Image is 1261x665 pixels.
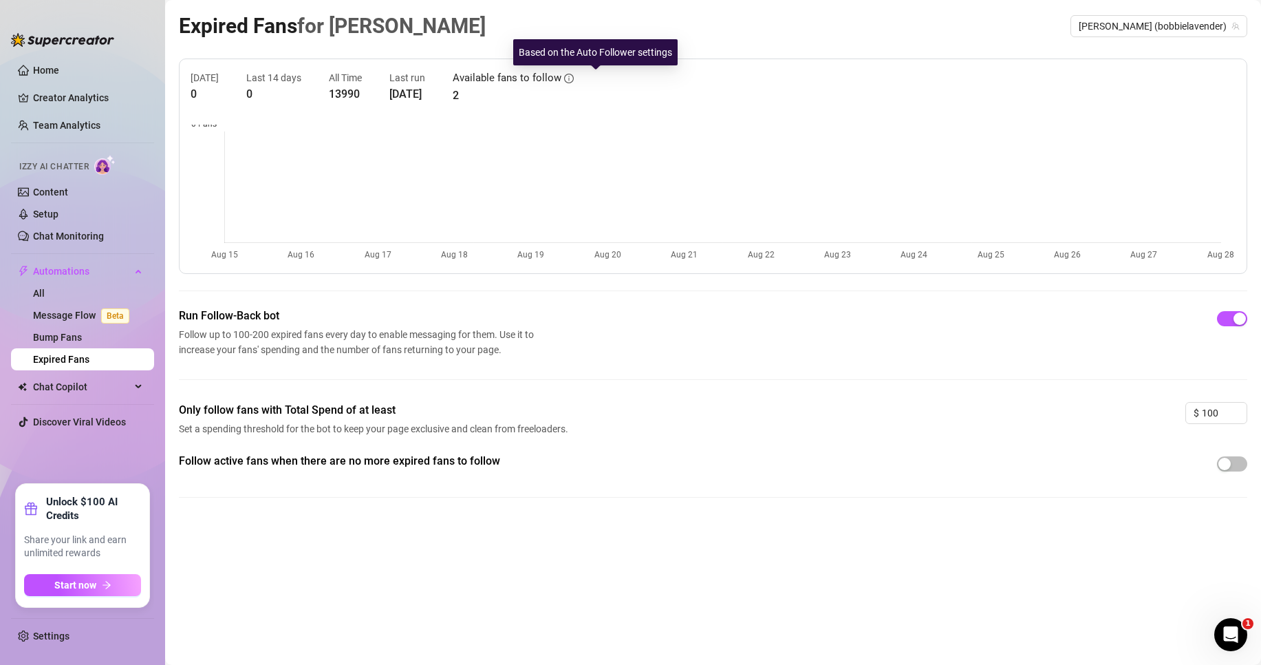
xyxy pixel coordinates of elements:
[102,580,111,590] span: arrow-right
[33,260,131,282] span: Automations
[101,308,129,324] span: Beta
[33,187,68,198] a: Content
[33,231,104,242] a: Chat Monitoring
[94,155,116,175] img: AI Chatter
[1231,22,1240,30] span: team
[19,160,89,173] span: Izzy AI Chatter
[179,421,572,436] span: Set a spending threshold for the bot to keep your page exclusive and clean from freeloaders.
[11,33,114,47] img: logo-BBDzfeDw.svg
[54,580,96,591] span: Start now
[1202,403,1247,423] input: 0.00
[191,70,219,85] article: [DATE]
[1079,16,1239,36] span: Bobbie‎ (bobbielavender)
[24,534,141,560] span: Share your link and earn unlimited rewards
[33,209,58,220] a: Setup
[33,631,69,642] a: Settings
[389,70,425,85] article: Last run
[33,87,143,109] a: Creator Analytics
[179,308,539,324] span: Run Follow-Back bot
[33,288,45,299] a: All
[329,85,362,103] article: 13990
[329,70,362,85] article: All Time
[246,70,301,85] article: Last 14 days
[33,120,100,131] a: Team Analytics
[18,382,27,392] img: Chat Copilot
[46,495,141,522] strong: Unlock $100 AI Credits
[453,87,574,104] article: 2
[513,39,678,65] div: Based on the Auto Follower settings
[389,85,425,103] article: [DATE]
[24,502,38,516] span: gift
[33,332,82,343] a: Bump Fans
[179,453,572,469] span: Follow active fans when there are no more expired fans to follow
[564,74,574,83] span: info-circle
[179,327,539,357] span: Follow up to 100-200 expired fans every day to enable messaging for them. Use it to increase your...
[24,574,141,596] button: Start nowarrow-right
[18,266,29,277] span: thunderbolt
[1242,618,1253,629] span: 1
[191,85,219,103] article: 0
[33,354,89,365] a: Expired Fans
[453,70,561,87] article: Available fans to follow
[179,402,572,419] span: Only follow fans with Total Spend of at least
[1214,618,1247,651] iframe: Intercom live chat
[246,85,301,103] article: 0
[33,310,135,321] a: Message FlowBeta
[33,65,59,76] a: Home
[297,14,486,38] span: for [PERSON_NAME]‎
[33,416,126,427] a: Discover Viral Videos
[33,376,131,398] span: Chat Copilot
[179,10,486,42] article: Expired Fans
